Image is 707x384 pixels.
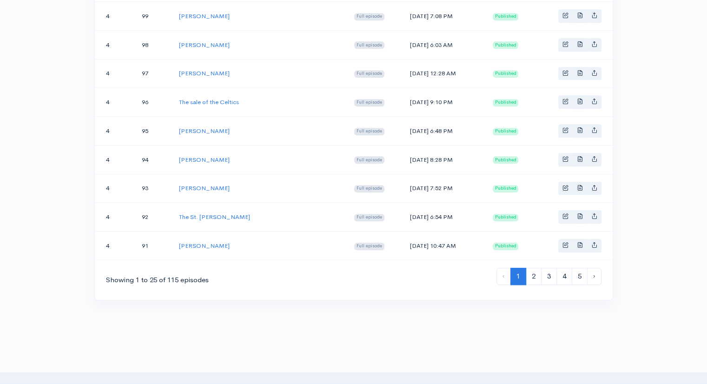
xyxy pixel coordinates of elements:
[95,30,135,59] td: 4
[95,59,135,88] td: 4
[403,88,485,117] td: [DATE] 9:10 PM
[493,70,519,78] span: Published
[354,214,384,221] span: Full episode
[558,210,601,224] div: Basic example
[134,145,172,174] td: 94
[95,2,135,31] td: 4
[558,153,601,166] div: Basic example
[354,70,384,78] span: Full episode
[493,214,519,221] span: Published
[95,232,135,260] td: 4
[354,243,384,250] span: Full episode
[354,41,384,49] span: Full episode
[134,30,172,59] td: 98
[403,2,485,31] td: [DATE] 7:08 PM
[134,2,172,31] td: 99
[354,13,384,20] span: Full episode
[95,174,135,203] td: 4
[558,95,601,109] div: Basic example
[134,117,172,146] td: 95
[403,203,485,232] td: [DATE] 6:54 PM
[179,41,230,49] a: [PERSON_NAME]
[134,88,172,117] td: 96
[403,117,485,146] td: [DATE] 6:48 PM
[95,145,135,174] td: 4
[134,232,172,260] td: 91
[106,275,209,285] div: Showing 1 to 25 of 115 episodes
[95,117,135,146] td: 4
[179,127,230,135] a: [PERSON_NAME]
[354,128,384,135] span: Full episode
[558,239,601,252] div: Basic example
[558,124,601,138] div: Basic example
[179,184,230,192] a: [PERSON_NAME]
[403,30,485,59] td: [DATE] 6:03 AM
[179,242,230,250] a: [PERSON_NAME]
[526,268,542,285] a: 2
[403,59,485,88] td: [DATE] 12:28 AM
[493,156,519,164] span: Published
[493,41,519,49] span: Published
[493,185,519,192] span: Published
[541,268,557,285] a: 3
[354,156,384,164] span: Full episode
[354,99,384,106] span: Full episode
[134,203,172,232] td: 92
[403,232,485,260] td: [DATE] 10:47 AM
[95,203,135,232] td: 4
[95,88,135,117] td: 4
[134,59,172,88] td: 97
[134,174,172,203] td: 93
[493,243,519,250] span: Published
[493,99,519,106] span: Published
[493,128,519,135] span: Published
[179,156,230,164] a: [PERSON_NAME]
[496,268,511,285] li: « Previous
[558,182,601,195] div: Basic example
[558,9,601,23] div: Basic example
[587,268,601,285] a: Next »
[354,185,384,192] span: Full episode
[403,174,485,203] td: [DATE] 7:52 PM
[558,38,601,52] div: Basic example
[572,268,588,285] a: 5
[558,67,601,80] div: Basic example
[179,12,230,20] a: [PERSON_NAME]
[510,268,526,285] span: 1
[493,13,519,20] span: Published
[179,98,239,106] a: The sale of the Celtics
[179,69,230,77] a: [PERSON_NAME]
[556,268,572,285] a: 4
[403,145,485,174] td: [DATE] 8:28 PM
[179,213,250,221] a: The St. [PERSON_NAME]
